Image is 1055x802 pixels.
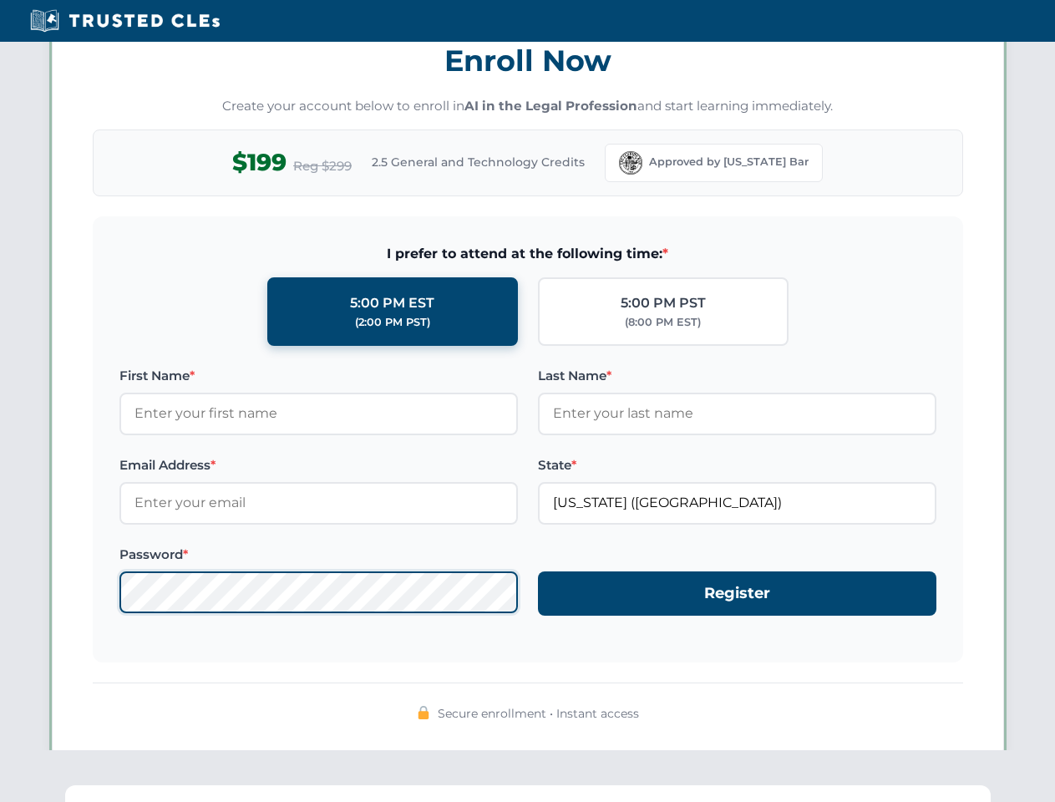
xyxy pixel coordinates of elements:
[25,8,225,33] img: Trusted CLEs
[350,292,434,314] div: 5:00 PM EST
[372,153,585,171] span: 2.5 General and Technology Credits
[619,151,642,175] img: Florida Bar
[119,366,518,386] label: First Name
[438,704,639,723] span: Secure enrollment • Instant access
[293,156,352,176] span: Reg $299
[621,292,706,314] div: 5:00 PM PST
[538,455,936,475] label: State
[119,545,518,565] label: Password
[649,154,809,170] span: Approved by [US_STATE] Bar
[464,98,637,114] strong: AI in the Legal Profession
[538,482,936,524] input: Florida (FL)
[538,393,936,434] input: Enter your last name
[119,455,518,475] label: Email Address
[417,706,430,719] img: 🔒
[93,97,963,116] p: Create your account below to enroll in and start learning immediately.
[538,571,936,616] button: Register
[119,393,518,434] input: Enter your first name
[355,314,430,331] div: (2:00 PM PST)
[232,144,287,181] span: $199
[119,243,936,265] span: I prefer to attend at the following time:
[625,314,701,331] div: (8:00 PM EST)
[93,34,963,87] h3: Enroll Now
[538,366,936,386] label: Last Name
[119,482,518,524] input: Enter your email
